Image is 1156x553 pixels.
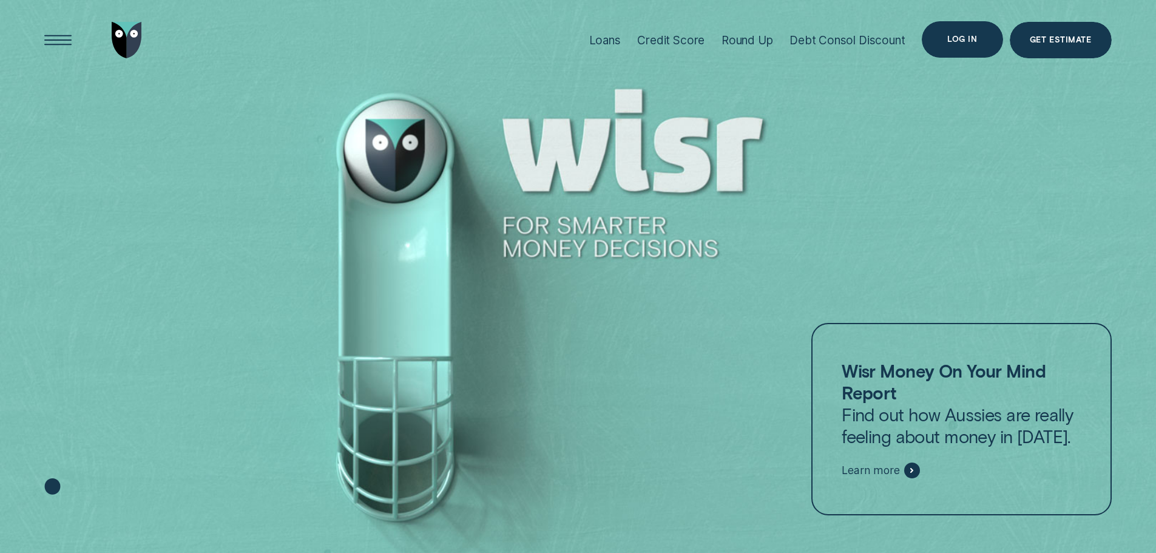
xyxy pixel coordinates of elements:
div: Loans [589,33,621,47]
div: Log in [947,36,977,43]
a: Wisr Money On Your Mind ReportFind out how Aussies are really feeling about money in [DATE].Learn... [811,323,1111,516]
button: Log in [922,21,1002,58]
img: Wisr [112,22,142,58]
p: Find out how Aussies are really feeling about money in [DATE]. [842,360,1081,447]
button: Open Menu [40,22,76,58]
div: Debt Consol Discount [789,33,905,47]
div: Round Up [722,33,773,47]
a: Get Estimate [1010,22,1112,58]
span: Learn more [842,464,899,477]
strong: Wisr Money On Your Mind Report [842,360,1046,403]
div: Credit Score [637,33,705,47]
